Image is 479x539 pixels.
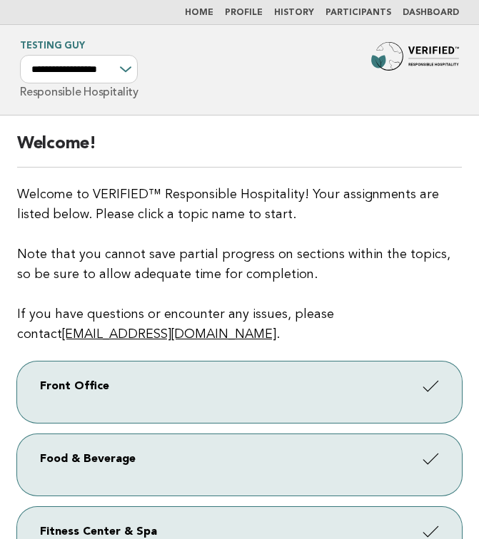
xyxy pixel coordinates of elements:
a: Food & Beverage [17,434,462,496]
a: History [274,9,314,17]
a: [EMAIL_ADDRESS][DOMAIN_NAME] [62,328,276,341]
a: Profile [225,9,263,17]
p: Welcome to VERIFIED™ Responsible Hospitality! Your assignments are listed below. Please click a t... [17,185,462,344]
a: Participants [326,9,391,17]
a: Testing Guy [20,41,84,51]
img: Forbes Travel Guide [371,42,460,71]
h2: Welcome! [17,133,462,168]
a: Dashboard [403,9,459,17]
h1: Responsible Hospitality [20,42,138,98]
a: Front Office [17,361,462,423]
a: Home [185,9,213,17]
